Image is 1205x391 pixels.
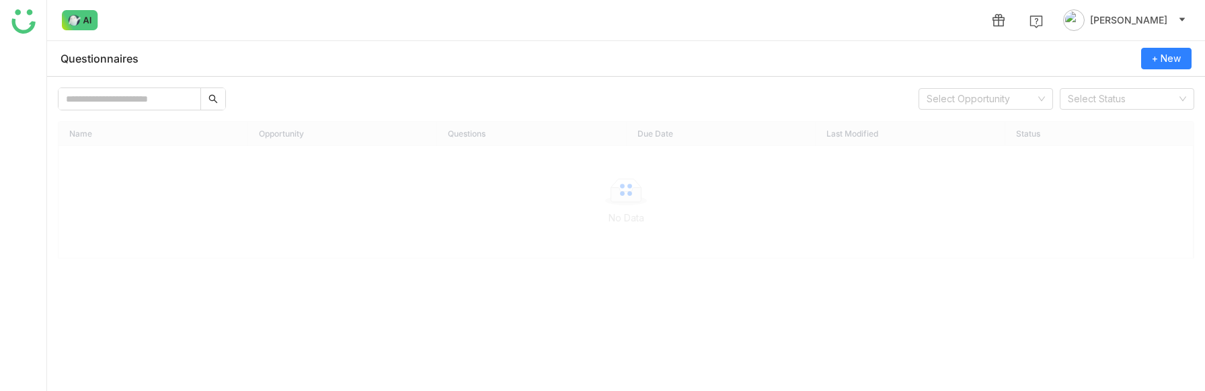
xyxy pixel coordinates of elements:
img: logo [11,9,36,34]
span: + New [1152,51,1181,66]
img: avatar [1063,9,1085,31]
button: + New [1141,48,1192,69]
span: [PERSON_NAME] [1090,13,1167,28]
img: ask-buddy-normal.svg [62,10,98,30]
div: Questionnaires [61,52,139,65]
img: help.svg [1029,15,1043,28]
button: [PERSON_NAME] [1060,9,1189,31]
